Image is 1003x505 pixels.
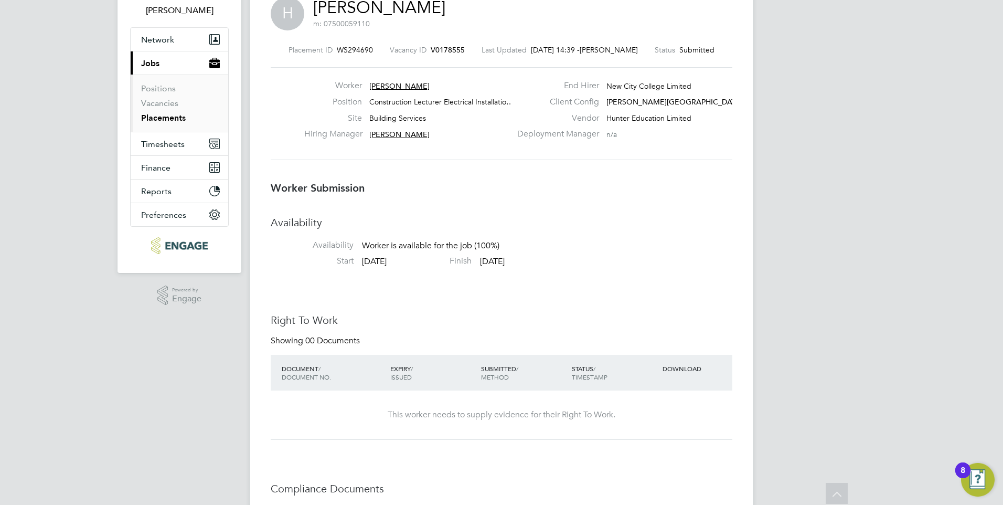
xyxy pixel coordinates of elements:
span: / [411,364,413,373]
label: Placement ID [289,45,333,55]
div: DOCUMENT [279,359,388,386]
button: Network [131,28,228,51]
a: Positions [141,83,176,93]
label: Deployment Manager [511,129,599,140]
span: METHOD [481,373,509,381]
span: [PERSON_NAME] [369,81,430,91]
div: STATUS [569,359,660,386]
span: Construction Lecturer Electrical Installatio… [369,97,514,107]
span: Preferences [141,210,186,220]
div: Showing [271,335,362,346]
div: EXPIRY [388,359,478,386]
span: Finance [141,163,170,173]
span: ISSUED [390,373,412,381]
div: DOWNLOAD [660,359,732,378]
span: DOCUMENT NO. [282,373,331,381]
span: [PERSON_NAME] [580,45,638,55]
label: Client Config [511,97,599,108]
span: Worker is available for the job (100%) [362,241,499,251]
div: SUBMITTED [478,359,569,386]
b: Worker Submission [271,182,365,194]
span: n/a [606,130,617,139]
span: / [593,364,595,373]
span: Reports [141,186,172,196]
label: Last Updated [482,45,527,55]
span: 00 Documents [305,335,360,346]
label: Status [655,45,675,55]
label: Hiring Manager [304,129,362,140]
a: Placements [141,113,186,123]
button: Timesheets [131,132,228,155]
span: Jobs [141,58,159,68]
label: Vacancy ID [390,45,426,55]
span: V0178555 [431,45,465,55]
span: / [318,364,321,373]
span: WS294690 [337,45,373,55]
span: Powered by [172,286,201,294]
a: Vacancies [141,98,178,108]
a: Powered byEngage [157,286,202,306]
span: New City College Limited [606,81,691,91]
img: ncclondon-logo-retina.png [151,237,207,254]
span: m: 07500059110 [313,19,370,28]
span: [PERSON_NAME] [369,130,430,139]
div: This worker needs to supply evidence for their Right To Work. [281,409,722,420]
span: / [516,364,518,373]
span: Nathan Morris [130,4,229,17]
div: Jobs [131,75,228,132]
label: End Hirer [511,80,599,91]
a: Go to home page [130,237,229,254]
label: Worker [304,80,362,91]
label: Availability [271,240,354,251]
span: [DATE] 14:39 - [531,45,580,55]
span: [DATE] [362,256,387,267]
span: Network [141,35,174,45]
span: Building Services [369,113,426,123]
span: Engage [172,294,201,303]
h3: Compliance Documents [271,482,732,496]
button: Jobs [131,51,228,75]
span: Timesheets [141,139,185,149]
span: [PERSON_NAME][GEOGRAPHIC_DATA] [606,97,742,107]
label: Start [271,256,354,267]
label: Finish [389,256,472,267]
span: Submitted [679,45,714,55]
h3: Availability [271,216,732,229]
label: Position [304,97,362,108]
button: Preferences [131,203,228,226]
label: Site [304,113,362,124]
span: [DATE] [480,256,505,267]
span: Hunter Education Limited [606,113,691,123]
span: TIMESTAMP [572,373,607,381]
h3: Right To Work [271,313,732,327]
button: Reports [131,180,228,203]
button: Finance [131,156,228,179]
label: Vendor [511,113,599,124]
div: 8 [961,470,965,484]
button: Open Resource Center, 8 new notifications [961,463,995,497]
